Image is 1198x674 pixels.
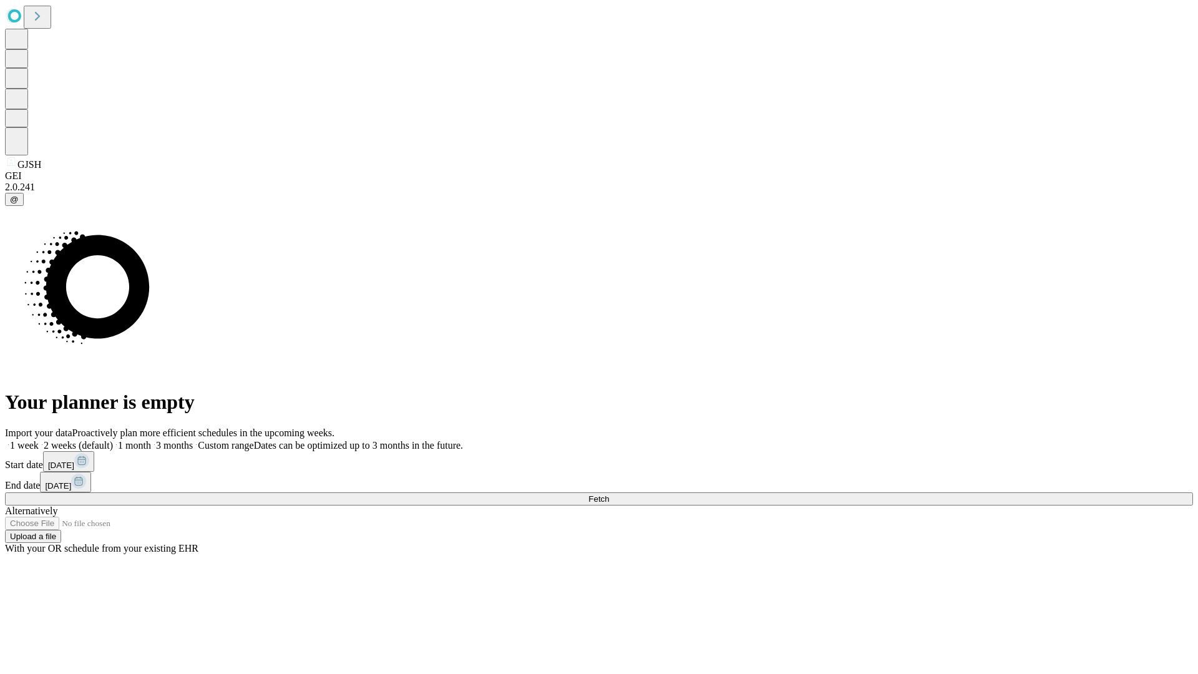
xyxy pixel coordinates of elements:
span: Dates can be optimized up to 3 months in the future. [254,440,463,451]
span: 3 months [156,440,193,451]
span: 1 month [118,440,151,451]
span: @ [10,195,19,204]
button: Upload a file [5,530,61,543]
div: 2.0.241 [5,182,1193,193]
button: [DATE] [43,451,94,472]
span: Alternatively [5,506,57,516]
span: 2 weeks (default) [44,440,113,451]
span: Import your data [5,427,72,438]
button: [DATE] [40,472,91,492]
span: [DATE] [45,481,71,491]
span: Fetch [588,494,609,504]
button: @ [5,193,24,206]
span: With your OR schedule from your existing EHR [5,543,198,554]
div: End date [5,472,1193,492]
span: Proactively plan more efficient schedules in the upcoming weeks. [72,427,334,438]
span: [DATE] [48,461,74,470]
span: Custom range [198,440,253,451]
span: GJSH [17,159,41,170]
div: Start date [5,451,1193,472]
div: GEI [5,170,1193,182]
button: Fetch [5,492,1193,506]
span: 1 week [10,440,39,451]
h1: Your planner is empty [5,391,1193,414]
